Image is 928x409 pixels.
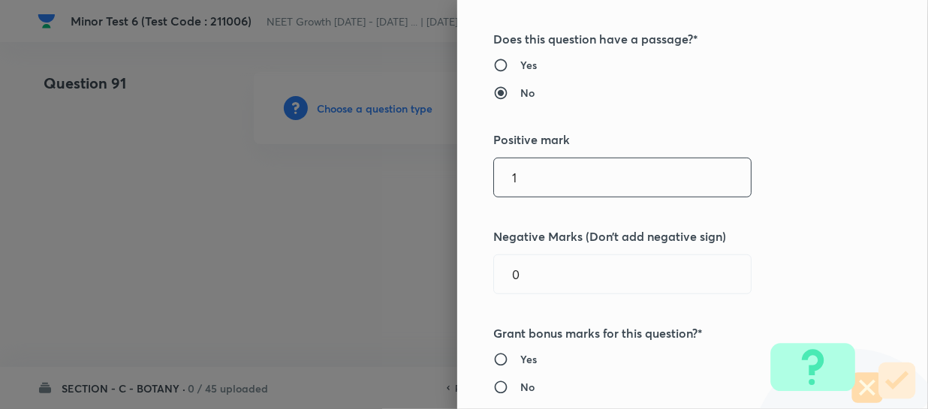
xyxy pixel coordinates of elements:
[494,158,751,197] input: Positive marks
[520,57,537,73] h6: Yes
[493,131,842,149] h5: Positive mark
[493,324,842,342] h5: Grant bonus marks for this question?*
[493,30,842,48] h5: Does this question have a passage?*
[520,85,535,101] h6: No
[494,255,751,293] input: Negative marks
[520,351,537,367] h6: Yes
[493,227,842,245] h5: Negative Marks (Don’t add negative sign)
[520,379,535,395] h6: No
